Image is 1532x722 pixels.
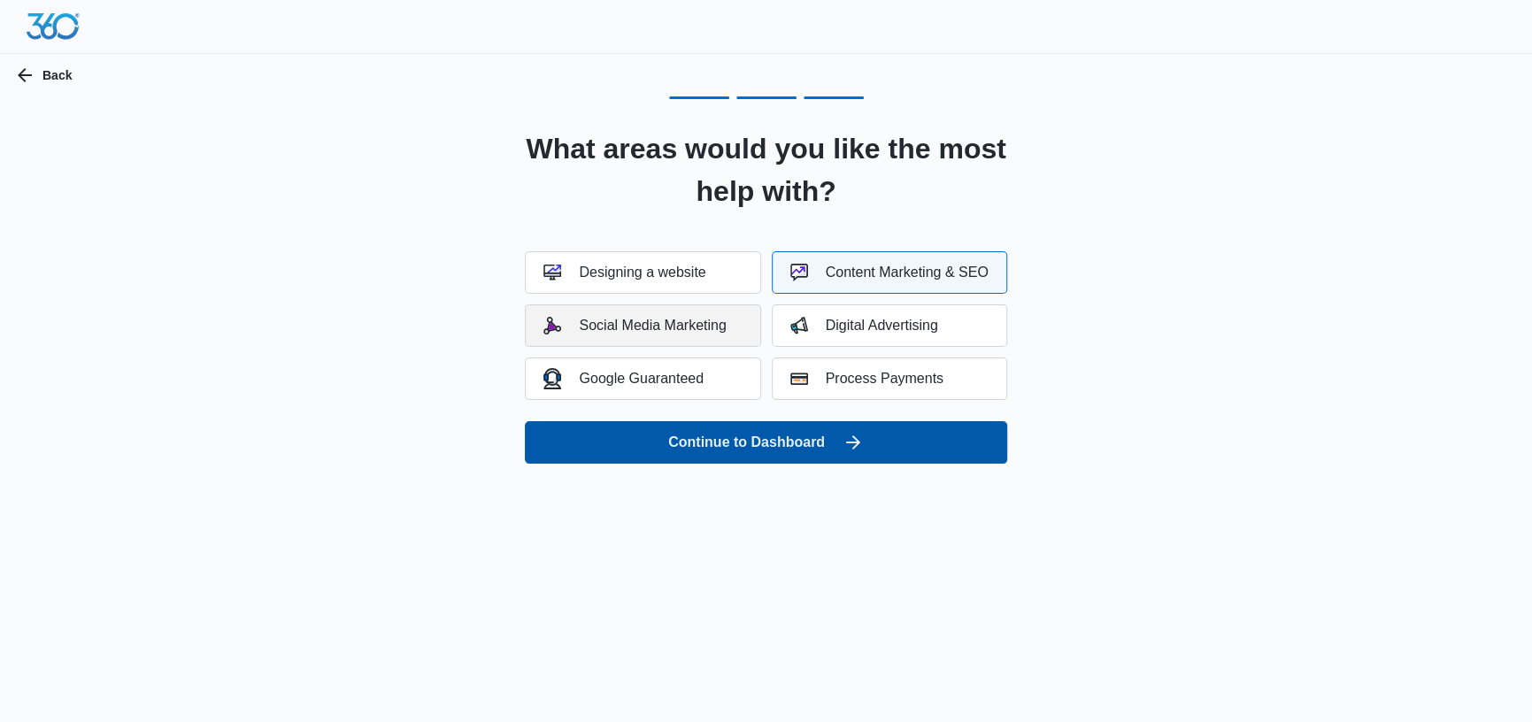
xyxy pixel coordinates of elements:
div: Digital Advertising [790,317,938,334]
button: Content Marketing & SEO [772,251,1007,294]
button: Process Payments [772,357,1007,400]
div: Designing a website [543,264,705,281]
button: Social Media Marketing [525,304,760,347]
button: Continue to Dashboard [525,421,1006,464]
button: Google Guaranteed [525,357,760,400]
button: Designing a website [525,251,760,294]
div: Process Payments [790,370,943,388]
div: Content Marketing & SEO [790,264,989,281]
div: Google Guaranteed [543,368,704,388]
div: Social Media Marketing [543,317,726,334]
button: Digital Advertising [772,304,1007,347]
h2: What areas would you like the most help with? [504,127,1029,212]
